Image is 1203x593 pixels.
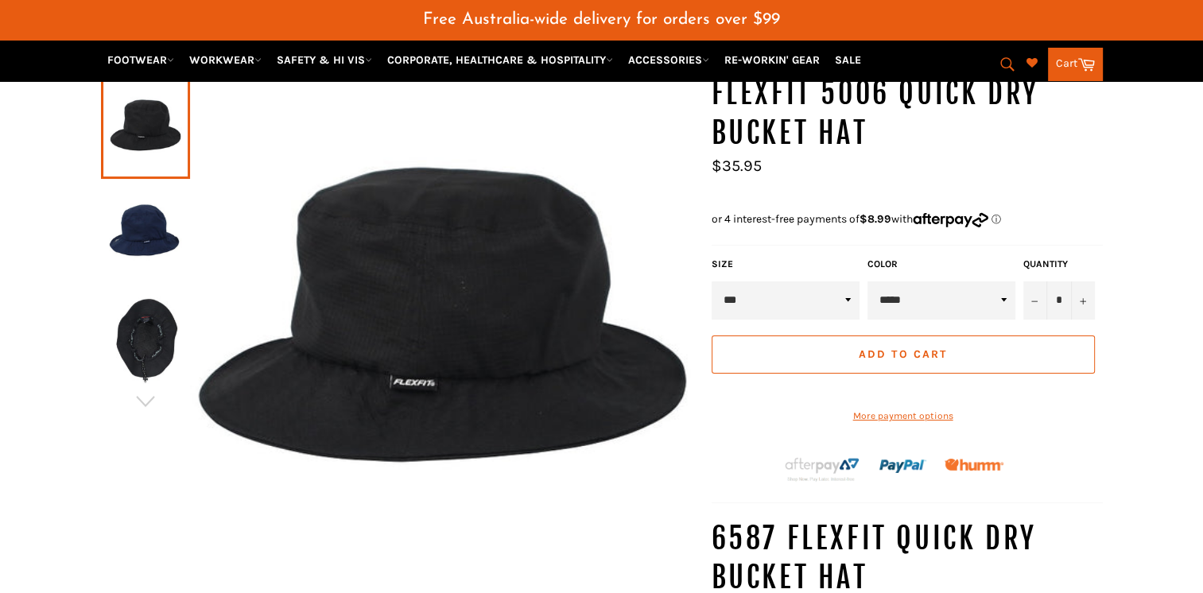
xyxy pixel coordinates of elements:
[859,347,947,361] span: Add to Cart
[423,11,780,28] span: Free Australia-wide delivery for orders over $99
[879,443,926,490] img: paypal.png
[718,46,826,74] a: RE-WORKIN' GEAR
[101,46,180,74] a: FOOTWEAR
[109,296,182,384] img: FLEXFIT 5006 Quick Dry Bucket Hat - Workin' Gear
[829,46,867,74] a: SALE
[622,46,716,74] a: ACCESSORIES
[1071,281,1095,320] button: Increase item quantity by one
[712,335,1095,374] button: Add to Cart
[945,459,1003,471] img: Humm_core_logo_RGB-01_300x60px_small_195d8312-4386-4de7-b182-0ef9b6303a37.png
[270,46,378,74] a: SAFETY & HI VIS
[783,455,861,483] img: Afterpay-Logo-on-dark-bg_large.png
[712,409,1095,423] a: More payment options
[1048,48,1103,81] a: Cart
[109,190,182,277] img: FLEXFIT 5006 Quick Dry Bucket Hat - Workin' Gear
[1023,258,1095,271] label: Quantity
[712,74,1103,153] h1: FLEXFIT 5006 Quick Dry Bucket Hat
[381,46,619,74] a: CORPORATE, HEALTHCARE & HOSPITALITY
[1023,281,1047,320] button: Reduce item quantity by one
[712,258,860,271] label: Size
[183,46,268,74] a: WORKWEAR
[712,157,762,175] span: $35.95
[867,258,1015,271] label: Color
[190,74,696,579] img: FLEXFIT 5006 Quick Dry Bucket Hat - Workin' Gear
